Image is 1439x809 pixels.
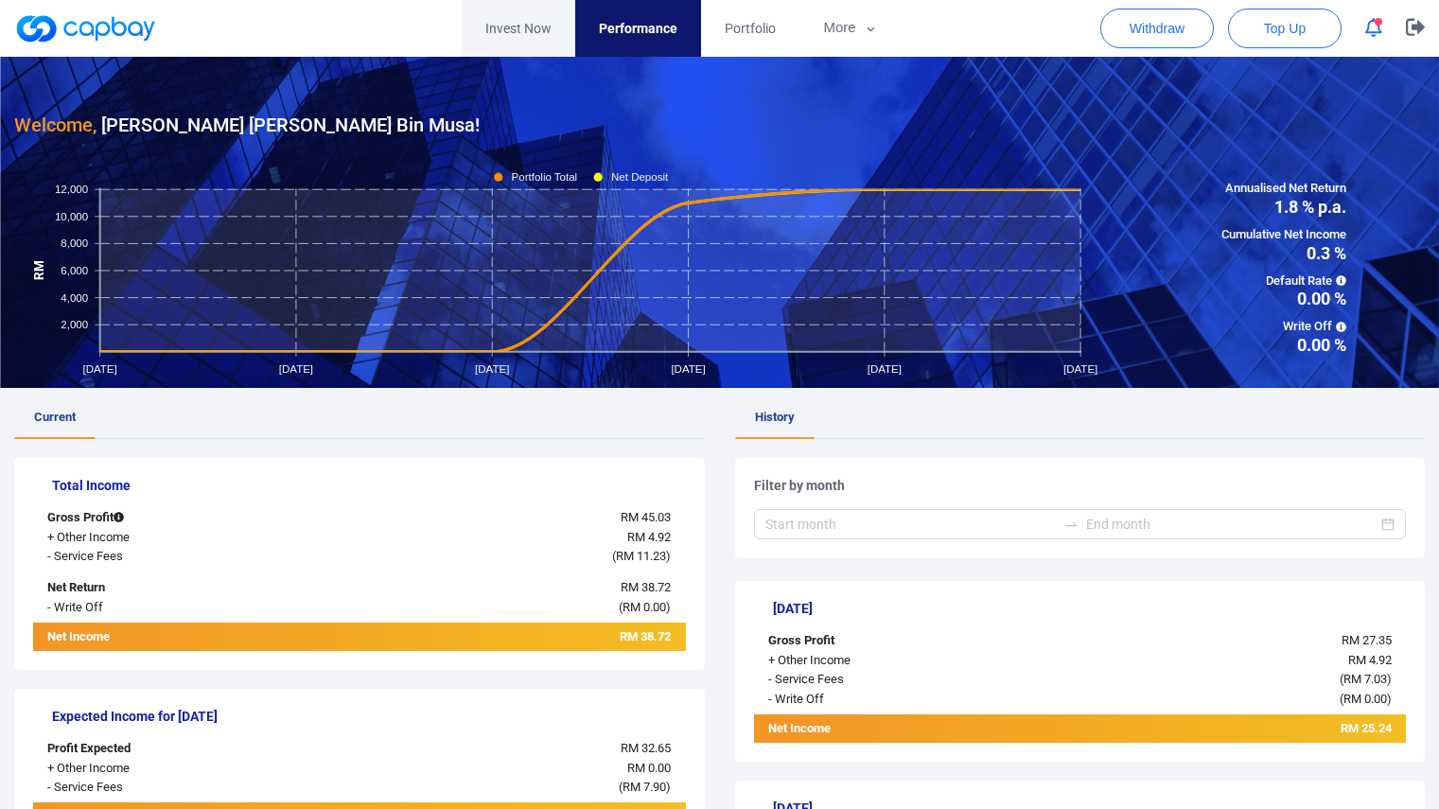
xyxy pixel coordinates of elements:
h5: Filter by month [754,477,1407,494]
div: Net Return [33,578,305,598]
span: swap-right [1063,517,1079,532]
div: Gross Profit [33,508,305,528]
span: Annualised Net Return [1221,179,1346,199]
span: RM 11.23 [616,549,666,563]
span: RM 32.65 [621,741,671,755]
h5: [DATE] [773,600,1407,617]
tspan: [DATE] [671,363,705,375]
span: Default Rate [1221,272,1346,291]
tspan: Net Deposit [611,171,669,183]
tspan: [DATE] [82,363,116,375]
span: 0.00 % [1221,290,1346,308]
span: Current [34,410,76,424]
div: ( ) [305,547,685,567]
span: Portfolio [725,18,776,39]
tspan: 4,000 [61,291,88,303]
tspan: [DATE] [279,363,313,375]
tspan: 12,000 [55,184,88,195]
tspan: 10,000 [55,210,88,221]
div: - Service Fees [33,547,305,567]
input: End month [1086,514,1378,535]
div: - Service Fees [33,778,305,798]
div: + Other Income [754,651,1026,671]
div: - Service Fees [754,670,1026,690]
tspan: [DATE] [1063,363,1097,375]
h5: Total Income [52,477,686,494]
tspan: [DATE] [868,363,902,375]
span: RM 0.00 [627,761,671,775]
span: Performance [599,18,677,39]
span: RM 7.90 [623,780,666,794]
tspan: RM [32,260,46,280]
h3: [PERSON_NAME] [PERSON_NAME] Bin Musa ! [14,110,480,140]
span: 1.8 % p.a. [1221,199,1346,216]
span: RM 0.00 [1343,692,1387,706]
span: RM 27.35 [1342,633,1392,647]
div: Profit Expected [33,739,305,759]
div: ( ) [305,598,685,618]
span: RM 38.72 [621,580,671,594]
div: ( ) [1026,690,1406,710]
div: - Write Off [754,690,1026,710]
div: Gross Profit [754,631,1026,651]
div: Net Income [754,719,1026,743]
span: RM 4.92 [1348,653,1392,667]
tspan: Portfolio Total [512,171,578,183]
span: Cumulative Net Income [1221,225,1346,245]
span: 0.00 % [1221,337,1346,354]
div: ( ) [305,778,685,798]
span: RM 0.00 [623,600,666,614]
tspan: 8,000 [61,237,88,249]
span: 0.3 % [1221,245,1346,262]
h5: Expected Income for [DATE] [52,708,686,725]
span: Welcome, [14,114,97,136]
div: + Other Income [33,759,305,779]
span: to [1063,517,1079,532]
span: RM 7.03 [1343,672,1387,686]
input: Start month [765,514,1057,535]
button: Top Up [1228,9,1342,48]
span: RM 4.92 [627,530,671,544]
tspan: [DATE] [475,363,509,375]
div: + Other Income [33,528,305,548]
span: RM 38.72 [620,629,671,643]
span: RM 25.24 [1341,721,1392,735]
div: Net Income [33,627,305,651]
button: Withdraw [1100,9,1214,48]
div: ( ) [1026,670,1406,690]
tspan: 6,000 [61,265,88,276]
span: RM 45.03 [621,510,671,524]
span: Write Off [1221,317,1346,337]
div: - Write Off [33,598,305,618]
span: History [755,410,795,424]
span: Top Up [1264,19,1306,38]
tspan: 2,000 [61,319,88,330]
